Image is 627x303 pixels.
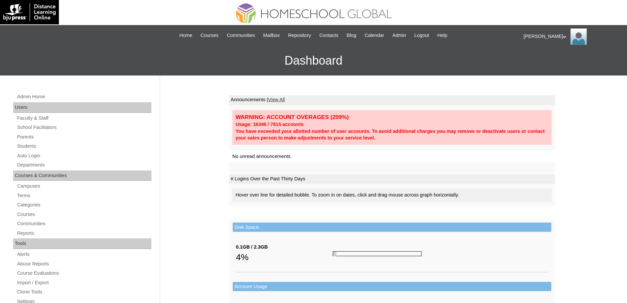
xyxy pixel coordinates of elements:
[319,32,338,39] span: Contacts
[176,32,196,39] a: Home
[16,123,151,132] a: School Facilitators
[3,3,56,21] img: logo-white.png
[16,269,151,277] a: Course Evaluations
[233,282,551,291] td: Account Usage
[236,128,548,141] div: You have exceeded your allotted number of user accounts. To avoid additional charges you may remo...
[16,192,151,200] a: Terms
[197,32,222,39] a: Courses
[16,229,151,237] a: Reports
[16,260,151,268] a: Abuse Reports
[285,32,314,39] a: Repository
[316,32,342,39] a: Contacts
[343,32,359,39] a: Blog
[392,32,406,39] span: Admin
[179,32,192,39] span: Home
[268,97,285,102] a: View All
[16,114,151,122] a: Faculty & Staff
[347,32,356,39] span: Blog
[16,182,151,190] a: Campuses
[16,152,151,160] a: Auto Login
[434,32,451,39] a: Help
[16,210,151,219] a: Courses
[16,250,151,258] a: Alerts
[229,174,555,184] td: # Logins Over the Past Thirty Days
[236,244,333,251] div: 0.1GB / 2.3GB
[260,32,283,39] a: Mailbox
[13,170,151,181] div: Courses & Communities
[16,133,151,141] a: Parents
[236,113,548,121] div: WARNING: ACCOUNT OVERAGES (209%)
[13,102,151,113] div: Users
[263,32,280,39] span: Mailbox
[16,201,151,209] a: Categories
[16,279,151,287] a: Import / Export
[414,32,429,39] span: Logout
[229,95,555,105] td: Announcements |
[233,223,551,232] td: Disk Space
[16,220,151,228] a: Communities
[437,32,447,39] span: Help
[389,32,409,39] a: Admin
[3,46,624,76] h3: Dashboard
[232,188,552,202] div: Hover over line for detailed bubble. To zoom in on dates, click and drag mouse across graph horiz...
[200,32,219,39] span: Courses
[361,32,387,39] a: Calendar
[16,93,151,101] a: Admin Home
[13,238,151,249] div: Tools
[236,122,304,127] strong: Usage: 16346 / 7815 accounts
[524,28,620,45] div: [PERSON_NAME]
[223,32,258,39] a: Communities
[16,161,151,169] a: Departments
[288,32,311,39] span: Repository
[16,288,151,296] a: Clone Tools
[411,32,432,39] a: Logout
[570,28,587,45] img: Ariane Ebuen
[236,251,333,264] div: 4%
[365,32,384,39] span: Calendar
[229,150,555,163] td: No unread announcements.
[227,32,255,39] span: Communities
[16,142,151,150] a: Students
